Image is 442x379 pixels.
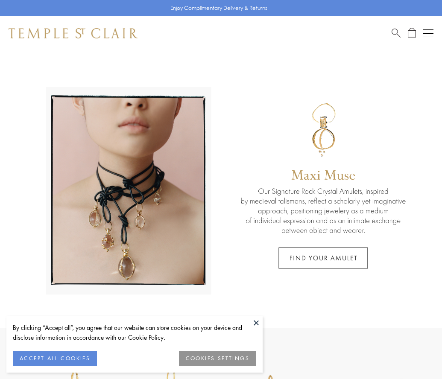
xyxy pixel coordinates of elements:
img: Temple St. Clair [9,28,138,38]
a: Open Shopping Bag [408,28,416,38]
p: Enjoy Complimentary Delivery & Returns [170,4,267,12]
button: COOKIES SETTINGS [179,351,256,366]
button: Open navigation [423,28,433,38]
a: Search [392,28,401,38]
button: ACCEPT ALL COOKIES [13,351,97,366]
div: By clicking “Accept all”, you agree that our website can store cookies on your device and disclos... [13,323,256,342]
